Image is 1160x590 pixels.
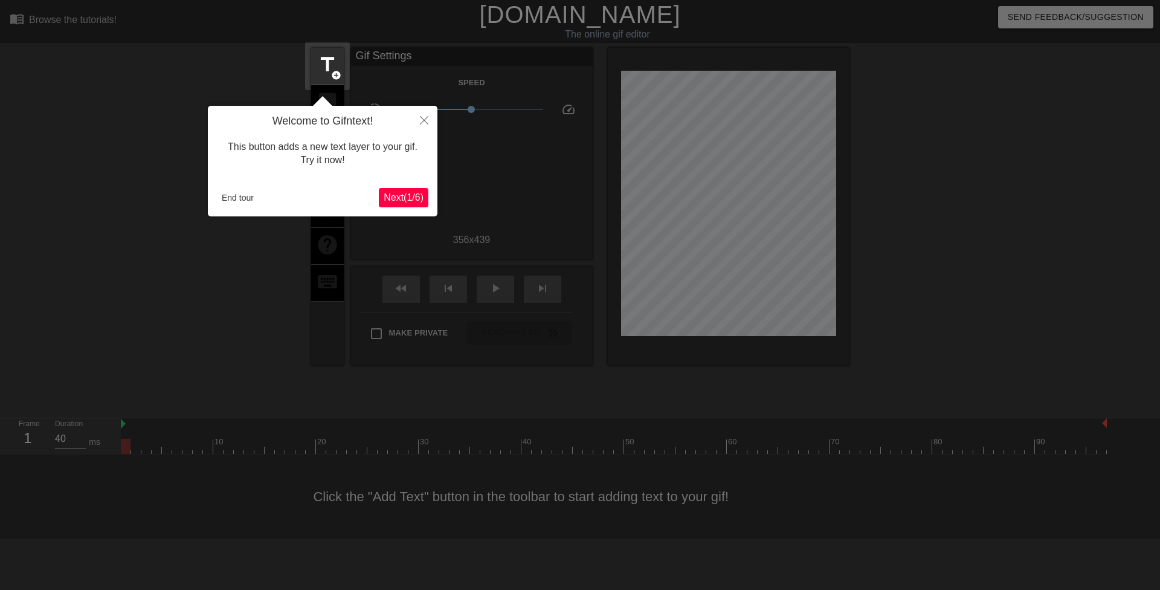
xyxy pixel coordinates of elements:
span: Next ( 1 / 6 ) [384,192,424,203]
button: End tour [217,189,259,207]
button: Close [411,106,437,134]
button: Next [379,188,428,207]
div: This button adds a new text layer to your gif. Try it now! [217,128,428,180]
h4: Welcome to Gifntext! [217,115,428,128]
